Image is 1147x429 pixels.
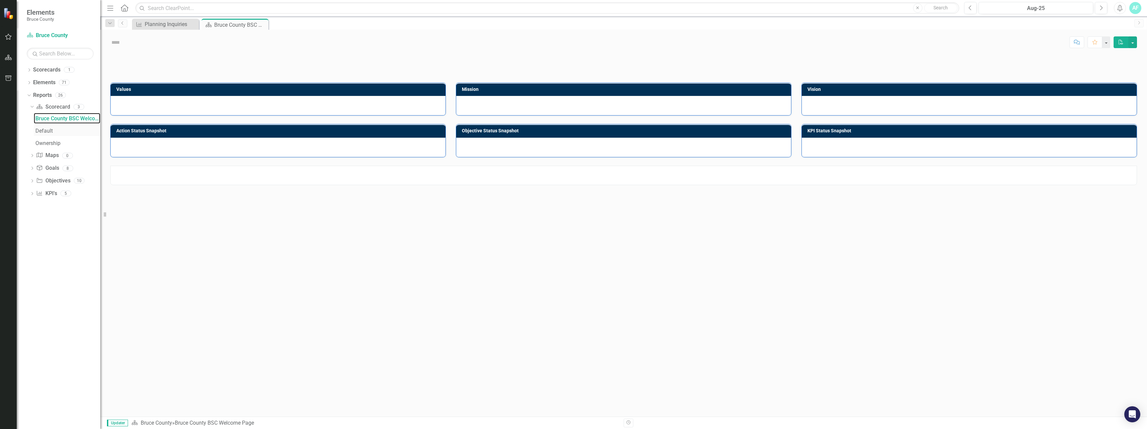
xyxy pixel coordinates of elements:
[27,48,94,59] input: Search Below...
[214,21,267,29] div: Bruce County BSC Welcome Page
[34,125,100,136] a: Default
[34,113,100,124] a: Bruce County BSC Welcome Page
[33,92,52,99] a: Reports
[55,92,66,98] div: 26
[74,178,85,184] div: 10
[1129,2,1141,14] button: AF
[807,87,1133,92] h3: Vision
[462,87,788,92] h3: Mission
[35,140,100,146] div: Ownership
[107,420,128,426] span: Updater
[34,138,100,148] a: Ownership
[131,419,619,427] div: »
[3,7,15,19] img: ClearPoint Strategy
[36,164,59,172] a: Goals
[36,177,70,185] a: Objectives
[135,2,959,14] input: Search ClearPoint...
[116,87,442,92] h3: Values
[27,32,94,39] a: Bruce County
[35,116,100,122] div: Bruce County BSC Welcome Page
[462,128,788,133] h3: Objective Status Snapshot
[141,420,172,426] a: Bruce County
[33,66,60,74] a: Scorecards
[27,8,54,16] span: Elements
[134,20,197,28] a: Planning Inquiries
[36,190,57,197] a: KPI's
[62,165,73,171] div: 8
[981,4,1091,12] div: Aug-25
[60,191,71,196] div: 5
[64,67,75,73] div: 1
[59,80,70,86] div: 71
[35,128,100,134] div: Default
[27,16,54,22] small: Bruce County
[110,37,121,48] img: Not Defined
[933,5,948,10] span: Search
[36,103,70,111] a: Scorecard
[807,128,1133,133] h3: KPI Status Snapshot
[74,104,84,110] div: 3
[1124,406,1140,422] div: Open Intercom Messenger
[36,152,58,159] a: Maps
[924,3,958,13] button: Search
[62,153,73,158] div: 0
[145,20,197,28] div: Planning Inquiries
[116,128,442,133] h3: Action Status Snapshot
[175,420,254,426] div: Bruce County BSC Welcome Page
[33,79,55,87] a: Elements
[979,2,1093,14] button: Aug-25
